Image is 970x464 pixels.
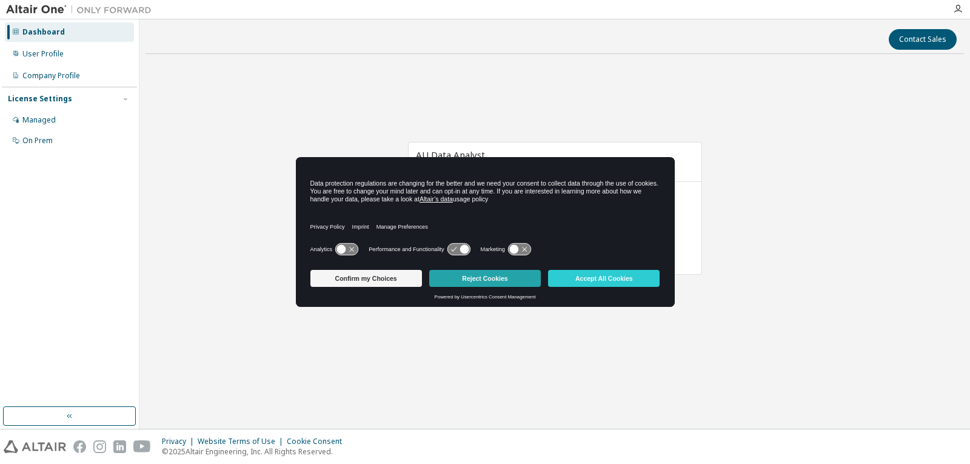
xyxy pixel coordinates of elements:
[416,149,485,161] span: AU Data Analyst
[133,440,151,453] img: youtube.svg
[22,115,56,125] div: Managed
[22,49,64,59] div: User Profile
[889,29,957,50] button: Contact Sales
[113,440,126,453] img: linkedin.svg
[6,4,158,16] img: Altair One
[287,437,349,446] div: Cookie Consent
[8,94,72,104] div: License Settings
[73,440,86,453] img: facebook.svg
[198,437,287,446] div: Website Terms of Use
[162,446,349,457] p: © 2025 Altair Engineering, Inc. All Rights Reserved.
[162,437,198,446] div: Privacy
[4,440,66,453] img: altair_logo.svg
[22,71,80,81] div: Company Profile
[22,27,65,37] div: Dashboard
[93,440,106,453] img: instagram.svg
[22,136,53,146] div: On Prem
